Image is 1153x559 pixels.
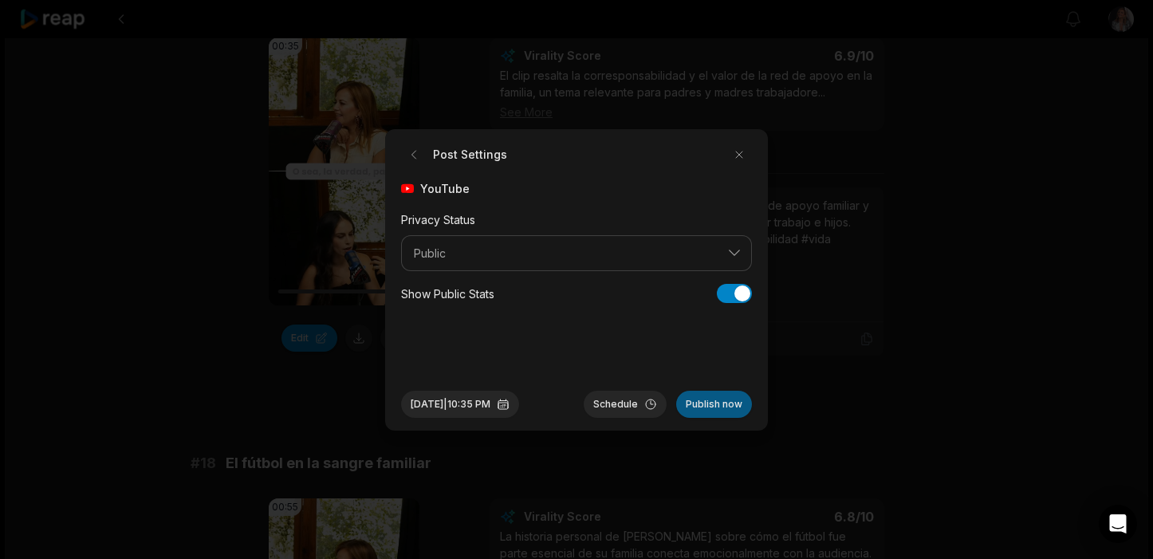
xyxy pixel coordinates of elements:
[401,391,519,418] button: [DATE]|10:35 PM
[401,285,494,302] div: Show Public Stats
[401,142,507,167] h2: Post Settings
[414,246,717,261] span: Public
[676,391,752,418] button: Publish now
[401,235,752,272] button: Public
[420,180,470,197] span: YouTube
[401,213,475,226] label: Privacy Status
[584,391,667,418] button: Schedule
